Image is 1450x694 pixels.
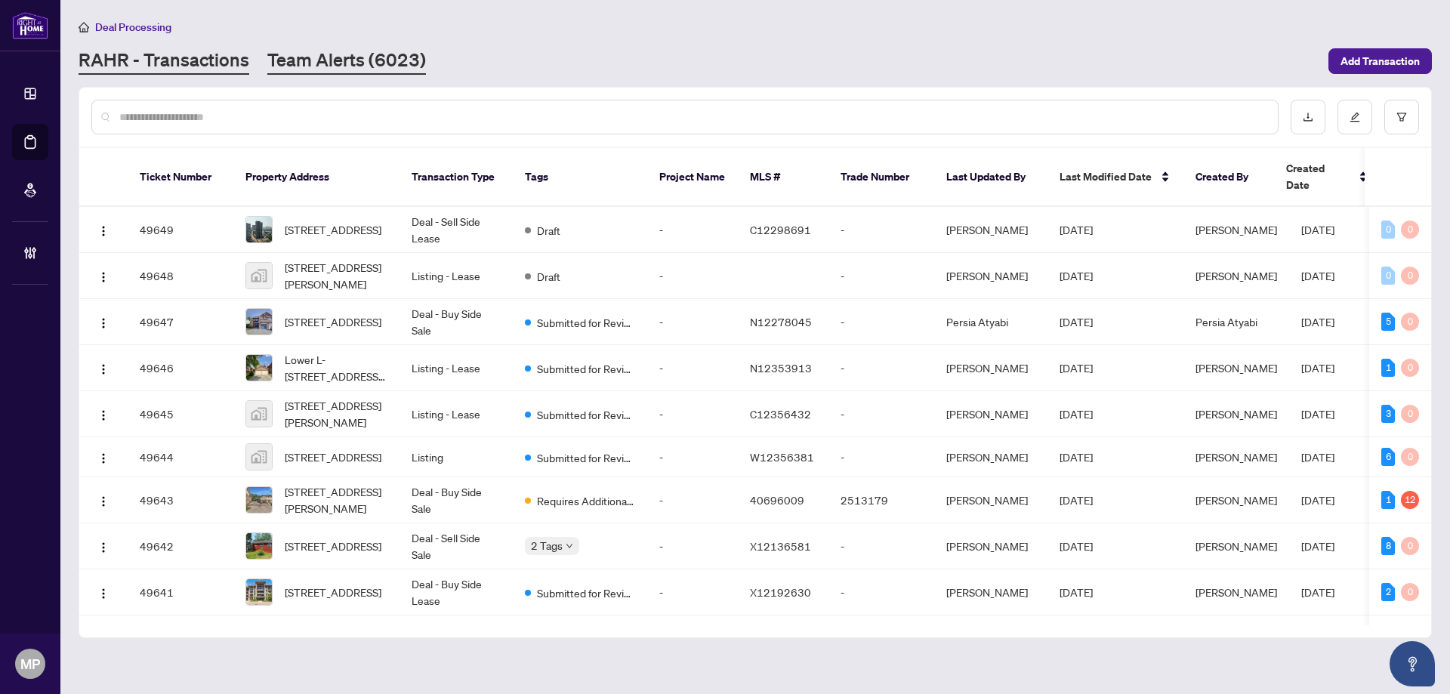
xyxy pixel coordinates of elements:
td: [PERSON_NAME] [934,253,1047,299]
span: [PERSON_NAME] [1195,585,1277,599]
td: 49649 [128,207,233,253]
img: thumbnail-img [246,217,272,242]
td: - [647,299,738,345]
a: Team Alerts (6023) [267,48,426,75]
img: Logo [97,541,110,554]
td: - [647,569,738,615]
span: [STREET_ADDRESS][PERSON_NAME] [285,483,387,517]
span: [STREET_ADDRESS] [285,538,381,554]
div: 0 [1401,405,1419,423]
img: thumbnail-img [246,444,272,470]
button: Logo [91,264,116,288]
div: 0 [1401,313,1419,331]
td: [PERSON_NAME] [934,569,1047,615]
span: [DATE] [1060,450,1093,464]
img: Logo [97,363,110,375]
div: 5 [1381,313,1395,331]
div: 0 [1401,267,1419,285]
span: [PERSON_NAME] [1195,450,1277,464]
img: Logo [97,409,110,421]
th: Trade Number [828,148,934,207]
button: Logo [91,488,116,512]
img: Logo [97,495,110,507]
img: Logo [97,225,110,237]
span: Requires Additional Docs [537,492,635,509]
span: [DATE] [1301,493,1334,507]
span: Deal Processing [95,20,171,34]
span: [DATE] [1060,315,1093,328]
td: - [647,253,738,299]
span: Submitted for Review [537,449,635,466]
td: 49648 [128,253,233,299]
button: Logo [91,310,116,334]
button: Logo [91,217,116,242]
span: [DATE] [1060,585,1093,599]
span: N12278045 [750,315,812,328]
span: [DATE] [1301,315,1334,328]
td: - [647,477,738,523]
img: thumbnail-img [246,533,272,559]
td: Deal - Sell Side Lease [400,207,513,253]
th: Created Date [1274,148,1380,207]
img: thumbnail-img [246,309,272,335]
span: [STREET_ADDRESS][PERSON_NAME] [285,397,387,430]
th: Ticket Number [128,148,233,207]
button: Logo [91,356,116,380]
span: Lower L-[STREET_ADDRESS][PERSON_NAME] [285,351,387,384]
button: Logo [91,534,116,558]
button: filter [1384,100,1419,134]
span: X12192630 [750,585,811,599]
td: - [828,345,934,391]
div: 0 [1401,359,1419,377]
img: thumbnail-img [246,355,272,381]
div: 6 [1381,448,1395,466]
span: download [1303,112,1313,122]
td: 49641 [128,569,233,615]
button: Open asap [1390,641,1435,686]
img: Logo [97,317,110,329]
th: Last Updated By [934,148,1047,207]
span: Submitted for Review [537,360,635,377]
td: Listing [400,437,513,477]
img: Logo [97,452,110,464]
div: 0 [1381,267,1395,285]
div: 0 [1401,448,1419,466]
td: [PERSON_NAME] [934,207,1047,253]
span: Last Modified Date [1060,168,1152,185]
img: thumbnail-img [246,487,272,513]
span: [STREET_ADDRESS] [285,449,381,465]
span: Draft [537,268,560,285]
div: 8 [1381,537,1395,555]
img: Logo [97,588,110,600]
span: [DATE] [1060,223,1093,236]
button: download [1291,100,1325,134]
td: [PERSON_NAME] [934,391,1047,437]
td: - [647,523,738,569]
td: 49645 [128,391,233,437]
button: Logo [91,580,116,604]
a: RAHR - Transactions [79,48,249,75]
td: [PERSON_NAME] [934,523,1047,569]
td: - [647,345,738,391]
div: 0 [1401,221,1419,239]
button: edit [1337,100,1372,134]
span: [DATE] [1301,539,1334,553]
img: thumbnail-img [246,579,272,605]
span: [PERSON_NAME] [1195,407,1277,421]
span: X12136581 [750,539,811,553]
span: [DATE] [1060,269,1093,282]
img: Logo [97,271,110,283]
span: [PERSON_NAME] [1195,493,1277,507]
span: filter [1396,112,1407,122]
span: edit [1350,112,1360,122]
span: Draft [537,222,560,239]
td: 49646 [128,345,233,391]
span: W12356381 [750,450,814,464]
span: down [566,542,573,550]
span: [DATE] [1060,493,1093,507]
span: 2 Tags [531,537,563,554]
div: 1 [1381,359,1395,377]
button: Logo [91,445,116,469]
span: Submitted for Review [537,585,635,601]
td: 49647 [128,299,233,345]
